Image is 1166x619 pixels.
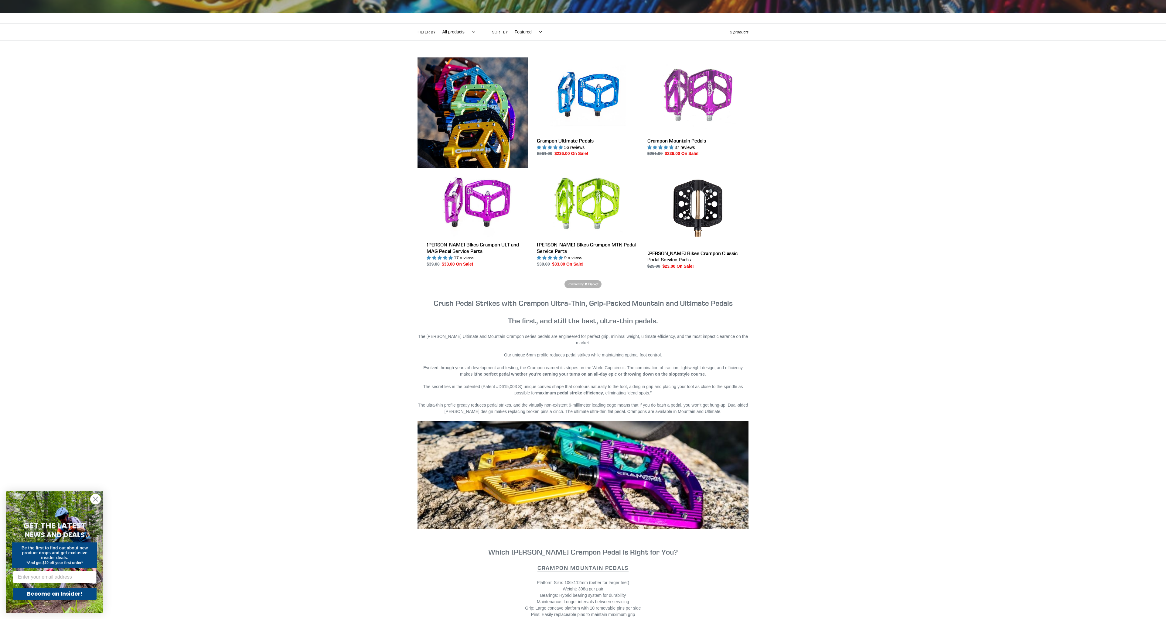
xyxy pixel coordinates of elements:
p: Our unique 6mm profile reduces pedal strikes while maintaining optimal foot control. Evolved thro... [418,352,748,377]
a: Crampon Mountain Pedals [537,564,629,572]
strong: the perfect pedal whether you’re earning your turns on an all-day epic or throwing down on the sl... [476,372,705,377]
h3: The first, and still the best, ultra-thin pedals. [418,299,748,325]
button: Become an Insider! [13,588,97,600]
button: Close dialog [90,494,101,504]
span: Powered by [568,282,584,287]
p: The [PERSON_NAME] Ultimate and Mountain Crampon series pedals are engineered for perfect grip, mi... [418,333,748,346]
a: Powered by [564,280,601,288]
span: NEWS AND DEALS [25,530,85,540]
span: 5 products [730,30,748,34]
img: Content block image [418,57,528,168]
h3: Which [PERSON_NAME] Crampon Pedal is Right for You? [418,548,748,556]
p: The ultra-thin profile greatly reduces pedal strikes, and the virtually non-existent 6-millimeter... [418,402,748,415]
strong: Crampon Mountain Pedals [537,564,629,571]
strong: Crush Pedal Strikes with Crampon Ultra-Thin, Grip-Packed Mountain and Ultimate Pedals [434,298,733,308]
span: *And get $10 off your first order* [26,561,83,565]
span: GET THE LATEST [23,520,86,531]
p: The secret lies in the patented (Patent #D615,003 S) unique convex shape that contours naturally ... [418,383,748,396]
label: Filter by [418,29,436,35]
label: Sort by [492,29,508,35]
strong: maximum pedal stroke efficiency [536,390,603,395]
input: Enter your email address [13,571,97,583]
span: Be the first to find out about new product drops and get exclusive insider deals. [22,545,88,560]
